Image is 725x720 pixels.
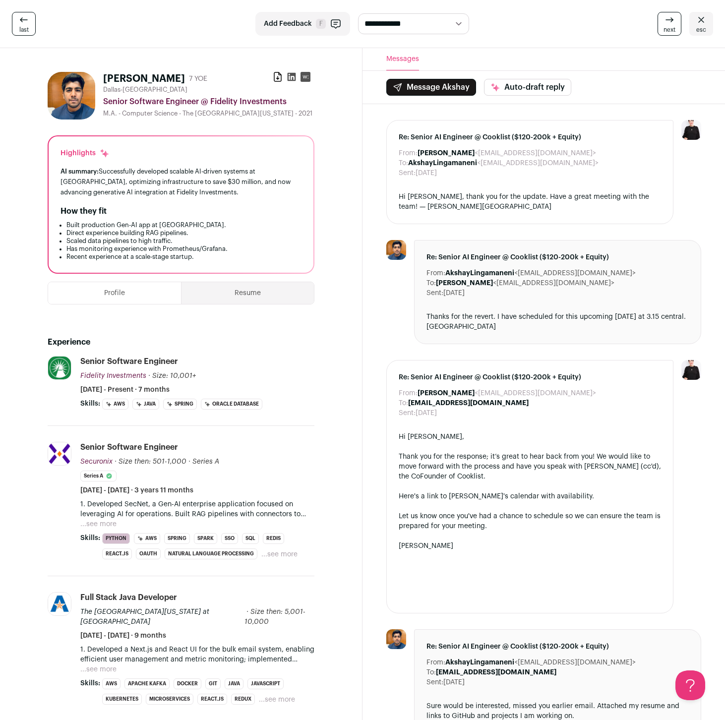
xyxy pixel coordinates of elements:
[399,493,594,500] a: Here's a link to [PERSON_NAME]'s calendar with availability.
[103,96,314,108] div: Senior Software Engineer @ Fidelity Investments
[436,669,556,676] b: [EMAIL_ADDRESS][DOMAIN_NAME]
[66,221,302,229] li: Built production Gen-AI app at [GEOGRAPHIC_DATA].
[426,288,443,298] dt: Sent:
[48,593,71,615] img: 59eed7cc4f84db9a6d0a5affef04f56c9f53436fe0eff40e5beb0e49fa72d520.jpg
[426,667,436,677] dt: To:
[102,533,130,544] li: Python
[80,664,117,674] button: ...see more
[399,388,418,398] dt: From:
[80,592,177,603] div: Full Stack Java Developer
[192,458,219,465] span: Series A
[80,485,193,495] span: [DATE] - [DATE] · 3 years 11 months
[19,26,29,34] span: last
[80,533,100,543] span: Skills:
[443,288,465,298] dd: [DATE]
[103,86,187,94] span: Dallas-[GEOGRAPHIC_DATA]
[80,519,117,529] button: ...see more
[445,659,514,666] b: AkshayLingamaneni
[136,548,161,559] li: OAuth
[399,148,418,158] dt: From:
[264,19,312,29] span: Add Feedback
[386,629,406,649] img: c6713f341d38c6463cce5aa48d5f8501d0a41bd85af79b2cbd76de14d4749092.jpg
[445,268,636,278] dd: <[EMAIL_ADDRESS][DOMAIN_NAME]>
[48,282,181,304] button: Profile
[80,372,146,379] span: Fidelity Investments
[408,160,477,167] b: AkshayLingamaneni
[263,533,284,544] li: Redis
[416,168,437,178] dd: [DATE]
[201,399,262,410] li: Oracle Database
[66,253,302,261] li: Recent experience at a scale-stage startup.
[408,158,599,168] dd: <[EMAIL_ADDRESS][DOMAIN_NAME]>
[48,336,314,348] h2: Experience
[80,471,117,481] li: Series A
[399,541,661,551] div: [PERSON_NAME]
[426,658,445,667] dt: From:
[399,192,661,212] div: Hi [PERSON_NAME], thank you for the update. Have a great meeting with the team! — [PERSON_NAME][G...
[399,398,408,408] dt: To:
[399,452,661,481] div: Thank you for the response; it’s great to hear back from you! We would like to move forward with ...
[48,357,71,379] img: c6aed6f57c91c07634cbdff83545244e88a3df6a5eda49d2d152556c234edc24.jpg
[189,74,207,84] div: 7 YOE
[399,372,661,382] span: Re: Senior AI Engineer @ Cooklist ($120-200k + Equity)
[80,399,100,409] span: Skills:
[48,442,71,465] img: dfc479e9513b7f46ba1eb9200a9a16d7d42440f0fcd5dd8372f9f8940bacfa9a.jpg
[66,229,302,237] li: Direct experience building RAG pipelines.
[80,608,209,625] span: The [GEOGRAPHIC_DATA][US_STATE] at [GEOGRAPHIC_DATA]
[80,442,178,453] div: Senior Software Engineer
[445,658,636,667] dd: <[EMAIL_ADDRESS][DOMAIN_NAME]>
[146,694,193,705] li: Microservices
[443,677,465,687] dd: [DATE]
[124,678,170,689] li: Apache Kafka
[426,677,443,687] dt: Sent:
[181,282,314,304] button: Resume
[80,631,166,641] span: [DATE] - [DATE] · 9 months
[436,280,493,287] b: [PERSON_NAME]
[66,237,302,245] li: Scaled data pipelines to high traffic.
[658,12,681,36] a: next
[696,26,706,34] span: esc
[174,678,201,689] li: Docker
[231,694,255,705] li: Redux
[242,533,259,544] li: SQL
[66,245,302,253] li: Has monitoring experience with Prometheus/Grafana.
[426,268,445,278] dt: From:
[664,26,675,34] span: next
[221,533,238,544] li: SSO
[12,12,36,36] a: last
[80,356,178,367] div: Senior Software Engineer
[418,390,475,397] b: [PERSON_NAME]
[418,148,596,158] dd: <[EMAIL_ADDRESS][DOMAIN_NAME]>
[103,72,185,86] h1: [PERSON_NAME]
[426,642,689,652] span: Re: Senior AI Engineer @ Cooklist ($120-200k + Equity)
[134,533,160,544] li: AWS
[102,694,142,705] li: Kubernetes
[205,678,221,689] li: Git
[426,278,436,288] dt: To:
[399,158,408,168] dt: To:
[261,549,298,559] button: ...see more
[316,19,326,29] span: F
[80,385,170,395] span: [DATE] - Present · 7 months
[103,110,314,118] div: M.A. - Computer Science - The [GEOGRAPHIC_DATA][US_STATE] - 2021
[408,400,529,407] b: [EMAIL_ADDRESS][DOMAIN_NAME]
[418,150,475,157] b: [PERSON_NAME]
[426,312,689,332] div: Thanks for the revert. I have scheduled for this upcoming [DATE] at 3.15 central. [GEOGRAPHIC_DATA]
[102,399,128,410] li: AWS
[165,548,257,559] li: Natural Language Processing
[102,548,132,559] li: React.js
[675,670,705,700] iframe: Help Scout Beacon - Open
[484,79,571,96] button: Auto-draft reply
[681,360,701,380] img: 9240684-medium_jpg
[386,79,476,96] button: Message Akshay
[163,399,197,410] li: Spring
[426,252,689,262] span: Re: Senior AI Engineer @ Cooklist ($120-200k + Equity)
[399,132,661,142] span: Re: Senior AI Engineer @ Cooklist ($120-200k + Equity)
[80,678,100,688] span: Skills:
[436,278,614,288] dd: <[EMAIL_ADDRESS][DOMAIN_NAME]>
[115,458,186,465] span: · Size then: 501-1,000
[164,533,190,544] li: Spring
[80,458,113,465] span: Securonix
[418,388,596,398] dd: <[EMAIL_ADDRESS][DOMAIN_NAME]>
[399,168,416,178] dt: Sent:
